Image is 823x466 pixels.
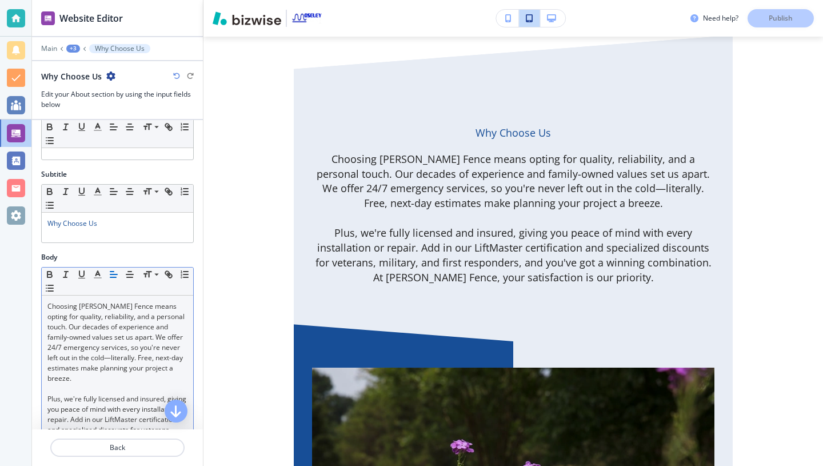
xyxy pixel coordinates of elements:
p: Why Choose Us [95,45,145,53]
img: Bizwise Logo [213,11,281,25]
span: Why Choose Us [47,218,97,228]
button: Main [41,45,57,53]
h2: Subtitle [41,169,67,180]
button: Back [50,439,185,457]
button: +3 [66,45,80,53]
button: Why Choose Us [89,44,150,53]
p: Choosing [PERSON_NAME] Fence means opting for quality, reliability, and a personal touch. Our dec... [312,152,714,212]
span: Why Choose Us [476,126,551,140]
h3: Need help? [703,13,738,23]
h3: Edit your About section by using the input fields below [41,89,194,110]
h2: Why Choose Us [41,70,102,82]
img: editor icon [41,11,55,25]
p: Plus, we're fully licensed and insured, giving you peace of mind with every installation or repai... [312,226,714,285]
img: Your Logo [291,13,322,23]
h2: Body [41,252,57,262]
p: Choosing [PERSON_NAME] Fence means opting for quality, reliability, and a personal touch. Our dec... [47,301,187,384]
p: Back [51,443,183,453]
h2: Website Editor [59,11,123,25]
